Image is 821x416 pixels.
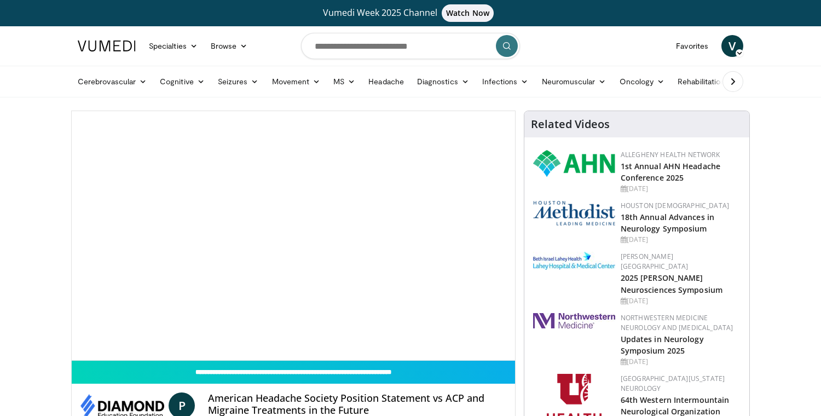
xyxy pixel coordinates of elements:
[265,71,327,93] a: Movement
[621,201,729,210] a: Houston [DEMOGRAPHIC_DATA]
[323,7,498,19] span: Vumedi Week 2025 Channel
[621,252,689,271] a: [PERSON_NAME][GEOGRAPHIC_DATA]
[533,313,615,328] img: 2a462fb6-9365-492a-ac79-3166a6f924d8.png.150x105_q85_autocrop_double_scale_upscale_version-0.2.jpg
[79,4,742,22] a: Vumedi Week 2025 ChannelWatch Now
[535,71,613,93] a: Neuromuscular
[410,71,476,93] a: Diagnostics
[621,235,741,245] div: [DATE]
[72,111,515,361] video-js: Video Player
[621,374,725,393] a: [GEOGRAPHIC_DATA][US_STATE] Neurology
[531,118,610,131] h4: Related Videos
[621,296,741,306] div: [DATE]
[153,71,211,93] a: Cognitive
[301,33,520,59] input: Search topics, interventions
[621,273,722,294] a: 2025 [PERSON_NAME] Neurosciences Symposium
[142,35,204,57] a: Specialties
[362,71,410,93] a: Headache
[621,357,741,367] div: [DATE]
[533,201,615,226] img: 5e4488cc-e109-4a4e-9fd9-73bb9237ee91.png.150x105_q85_autocrop_double_scale_upscale_version-0.2.png
[533,252,615,270] img: e7977282-282c-4444-820d-7cc2733560fd.jpg.150x105_q85_autocrop_double_scale_upscale_version-0.2.jpg
[476,71,535,93] a: Infections
[621,184,741,194] div: [DATE]
[204,35,255,57] a: Browse
[78,41,136,51] img: VuMedi Logo
[721,35,743,57] a: V
[671,71,731,93] a: Rehabilitation
[621,334,704,356] a: Updates in Neurology Symposium 2025
[621,212,714,234] a: 18th Annual Advances in Neurology Symposium
[71,71,153,93] a: Cerebrovascular
[533,150,615,177] img: 628ffacf-ddeb-4409-8647-b4d1102df243.png.150x105_q85_autocrop_double_scale_upscale_version-0.2.png
[442,4,494,22] span: Watch Now
[211,71,265,93] a: Seizures
[327,71,362,93] a: MS
[621,161,720,183] a: 1st Annual AHN Headache Conference 2025
[669,35,715,57] a: Favorites
[621,150,720,159] a: Allegheny Health Network
[621,313,733,332] a: Northwestern Medicine Neurology and [MEDICAL_DATA]
[208,392,506,416] h4: American Headache Society Position Statement vs ACP and Migraine Treatments in the Future
[613,71,672,93] a: Oncology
